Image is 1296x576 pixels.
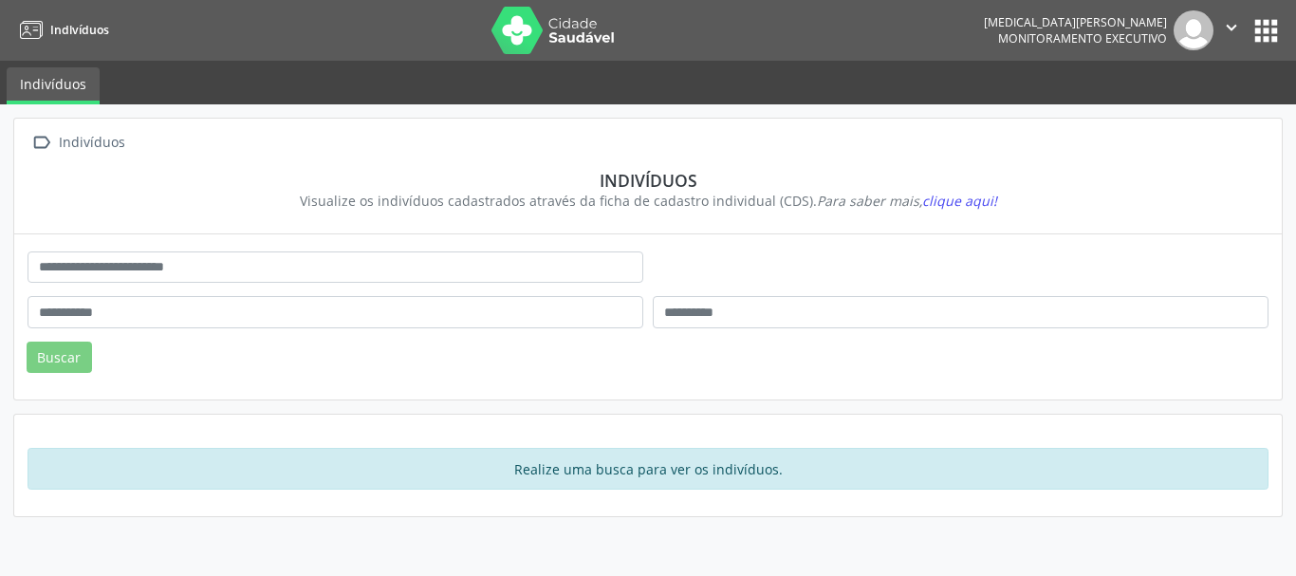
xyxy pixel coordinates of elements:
a: Indivíduos [7,67,100,104]
button: Buscar [27,342,92,374]
div: Realize uma busca para ver os indivíduos. [28,448,1268,490]
div: [MEDICAL_DATA][PERSON_NAME] [984,14,1167,30]
i:  [28,129,55,157]
img: img [1174,10,1213,50]
div: Visualize os indivíduos cadastrados através da ficha de cadastro individual (CDS). [41,191,1255,211]
a: Indivíduos [13,14,109,46]
i:  [1221,17,1242,38]
button: apps [1250,14,1283,47]
span: Monitoramento Executivo [998,30,1167,46]
div: Indivíduos [55,129,128,157]
span: clique aqui! [922,192,997,210]
i: Para saber mais, [817,192,997,210]
span: Indivíduos [50,22,109,38]
button:  [1213,10,1250,50]
div: Indivíduos [41,170,1255,191]
a:  Indivíduos [28,129,128,157]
